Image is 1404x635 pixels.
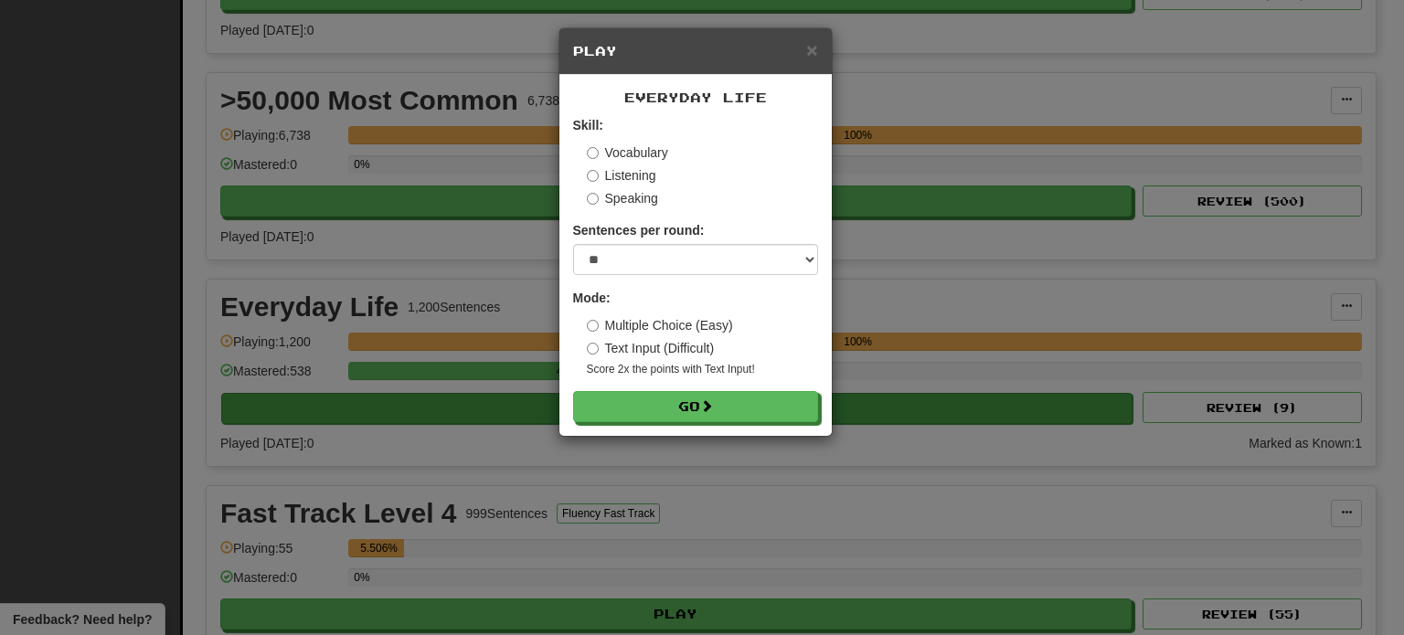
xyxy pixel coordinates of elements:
span: × [806,39,817,60]
button: Go [573,391,818,422]
strong: Mode: [573,291,611,305]
input: Speaking [587,193,599,205]
h5: Play [573,42,818,60]
input: Multiple Choice (Easy) [587,320,599,332]
small: Score 2x the points with Text Input ! [587,362,818,377]
strong: Skill: [573,118,603,132]
button: Close [806,40,817,59]
input: Listening [587,170,599,182]
label: Multiple Choice (Easy) [587,316,733,334]
label: Vocabulary [587,143,668,162]
input: Text Input (Difficult) [587,343,599,355]
label: Text Input (Difficult) [587,339,715,357]
span: Everyday Life [624,90,767,105]
input: Vocabulary [587,147,599,159]
label: Speaking [587,189,658,207]
label: Sentences per round: [573,221,705,239]
label: Listening [587,166,656,185]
